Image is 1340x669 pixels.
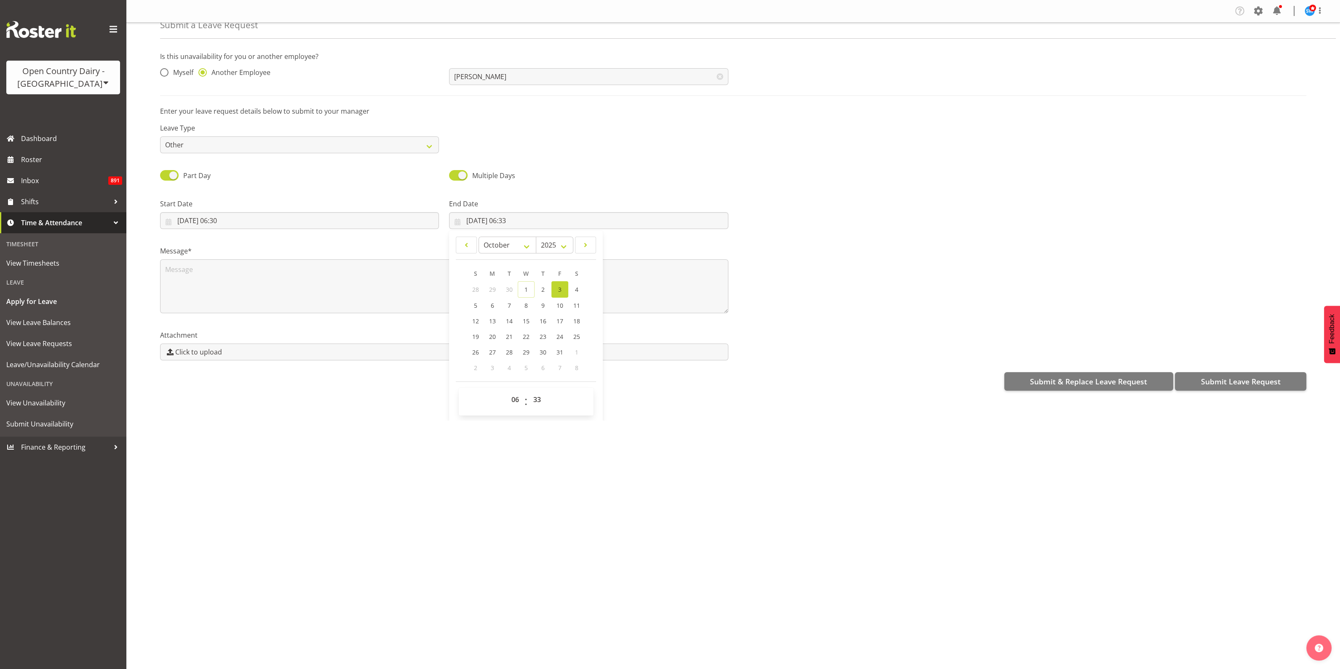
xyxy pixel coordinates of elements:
span: Another Employee [207,68,270,77]
a: 6 [484,298,501,313]
a: View Leave Balances [2,312,124,333]
span: Multiple Days [472,171,515,180]
a: 25 [568,329,585,344]
a: View Unavailability [2,392,124,413]
span: 8 [575,364,578,372]
div: Unavailability [2,375,124,392]
span: 30 [506,285,513,293]
button: Submit Leave Request [1175,372,1306,391]
span: 6 [541,364,545,372]
span: 27 [489,348,496,356]
a: 13 [484,313,501,329]
a: 17 [551,313,568,329]
span: 24 [556,333,563,341]
span: Myself [169,68,193,77]
span: 7 [508,301,511,309]
span: Submit Unavailability [6,418,120,430]
a: 31 [551,344,568,360]
a: Submit Unavailability [2,413,124,434]
span: S [474,269,477,277]
label: Start Date [160,199,439,209]
a: 15 [518,313,535,329]
span: 891 [108,176,122,185]
span: 28 [506,348,513,356]
span: M [489,269,495,277]
span: 31 [556,348,563,356]
span: 29 [489,285,496,293]
span: View Unavailability [6,397,120,409]
span: F [558,269,561,277]
span: Dashboard [21,132,122,145]
a: 24 [551,329,568,344]
a: 9 [535,298,551,313]
span: Inbox [21,174,108,187]
a: 1 [518,281,535,298]
p: Is this unavailability for you or another employee? [160,51,1306,61]
a: 27 [484,344,501,360]
span: 25 [573,333,580,341]
a: 18 [568,313,585,329]
a: Apply for Leave [2,291,124,312]
span: Time & Attendance [21,216,110,229]
a: 26 [467,344,484,360]
span: Submit Leave Request [1201,376,1280,387]
h4: Submit a Leave Request [160,20,258,30]
label: End Date [449,199,728,209]
a: 7 [501,298,518,313]
input: Click to select... [160,212,439,229]
span: Submit & Replace Leave Request [1030,376,1147,387]
img: help-xxl-2.png [1315,644,1323,652]
label: Attachment [160,330,728,340]
a: 16 [535,313,551,329]
span: 20 [489,333,496,341]
div: Timesheet [2,235,124,253]
label: Leave Type [160,123,439,133]
span: 13 [489,317,496,325]
a: 4 [568,281,585,298]
span: 1 [524,285,528,293]
a: 2 [535,281,551,298]
a: 22 [518,329,535,344]
p: Enter your leave request details below to submit to your manager [160,106,1306,116]
span: 12 [472,317,479,325]
span: 3 [558,285,562,293]
span: 26 [472,348,479,356]
span: View Leave Requests [6,337,120,350]
span: 19 [472,333,479,341]
span: W [523,269,529,277]
a: View Timesheets [2,253,124,274]
span: Shifts [21,195,110,208]
img: steve-webb8258.jpg [1305,6,1315,16]
span: 5 [524,364,528,372]
span: : [524,391,527,412]
span: T [508,269,511,277]
span: S [575,269,578,277]
span: 30 [540,348,546,356]
span: 6 [491,301,494,309]
span: 8 [524,301,528,309]
input: Click to select... [449,212,728,229]
span: Leave/Unavailability Calendar [6,358,120,371]
span: Click to upload [175,347,222,357]
img: Rosterit website logo [6,21,76,38]
a: 5 [467,298,484,313]
span: 15 [523,317,530,325]
a: 10 [551,298,568,313]
a: 28 [501,344,518,360]
span: 2 [474,364,477,372]
span: Part Day [183,171,211,180]
div: Open Country Dairy - [GEOGRAPHIC_DATA] [15,65,112,90]
span: 18 [573,317,580,325]
a: 29 [518,344,535,360]
a: 21 [501,329,518,344]
button: Feedback - Show survey [1324,306,1340,363]
span: View Timesheets [6,257,120,269]
span: 11 [573,301,580,309]
span: Finance & Reporting [21,441,110,453]
span: T [541,269,545,277]
span: 23 [540,333,546,341]
a: 14 [501,313,518,329]
span: 9 [541,301,545,309]
span: 7 [558,364,562,372]
label: Message* [160,246,728,256]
